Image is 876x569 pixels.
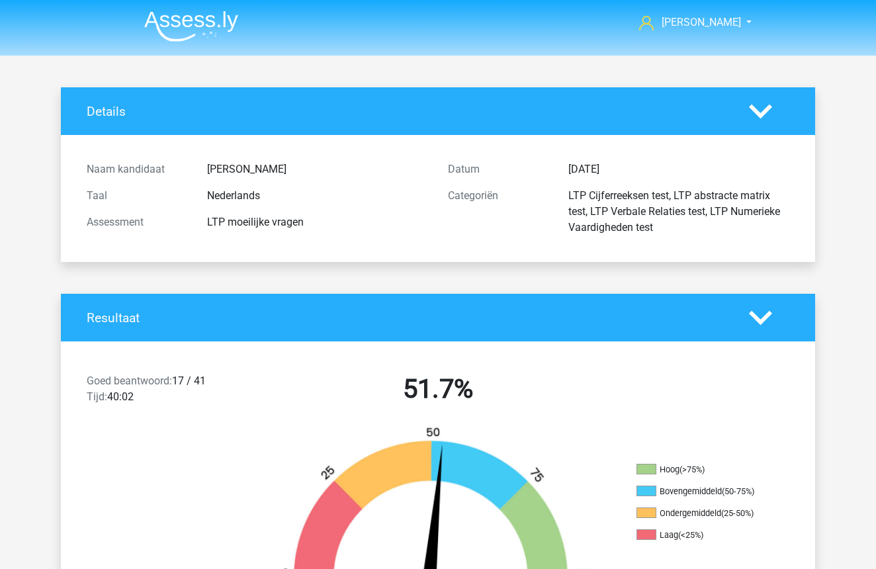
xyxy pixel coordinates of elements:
[558,188,799,236] div: LTP Cijferreeksen test, LTP abstracte matrix test, LTP Verbale Relaties test, LTP Numerieke Vaard...
[197,161,438,177] div: [PERSON_NAME]
[721,508,754,518] div: (25-50%)
[722,486,754,496] div: (50-75%)
[634,15,742,30] a: [PERSON_NAME]
[87,390,107,403] span: Tijd:
[662,16,741,28] span: [PERSON_NAME]
[679,464,705,474] div: (>75%)
[77,188,197,204] div: Taal
[438,188,558,236] div: Categoriën
[636,464,769,476] li: Hoog
[87,310,729,326] h4: Resultaat
[144,11,238,42] img: Assessly
[197,214,438,230] div: LTP moeilijke vragen
[267,373,609,405] h2: 51.7%
[636,529,769,541] li: Laag
[197,188,438,204] div: Nederlands
[77,214,197,230] div: Assessment
[438,161,558,177] div: Datum
[636,507,769,519] li: Ondergemiddeld
[87,374,172,387] span: Goed beantwoord:
[87,104,729,119] h4: Details
[558,161,799,177] div: [DATE]
[77,373,257,410] div: 17 / 41 40:02
[77,161,197,177] div: Naam kandidaat
[678,530,703,540] div: (<25%)
[636,486,769,498] li: Bovengemiddeld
